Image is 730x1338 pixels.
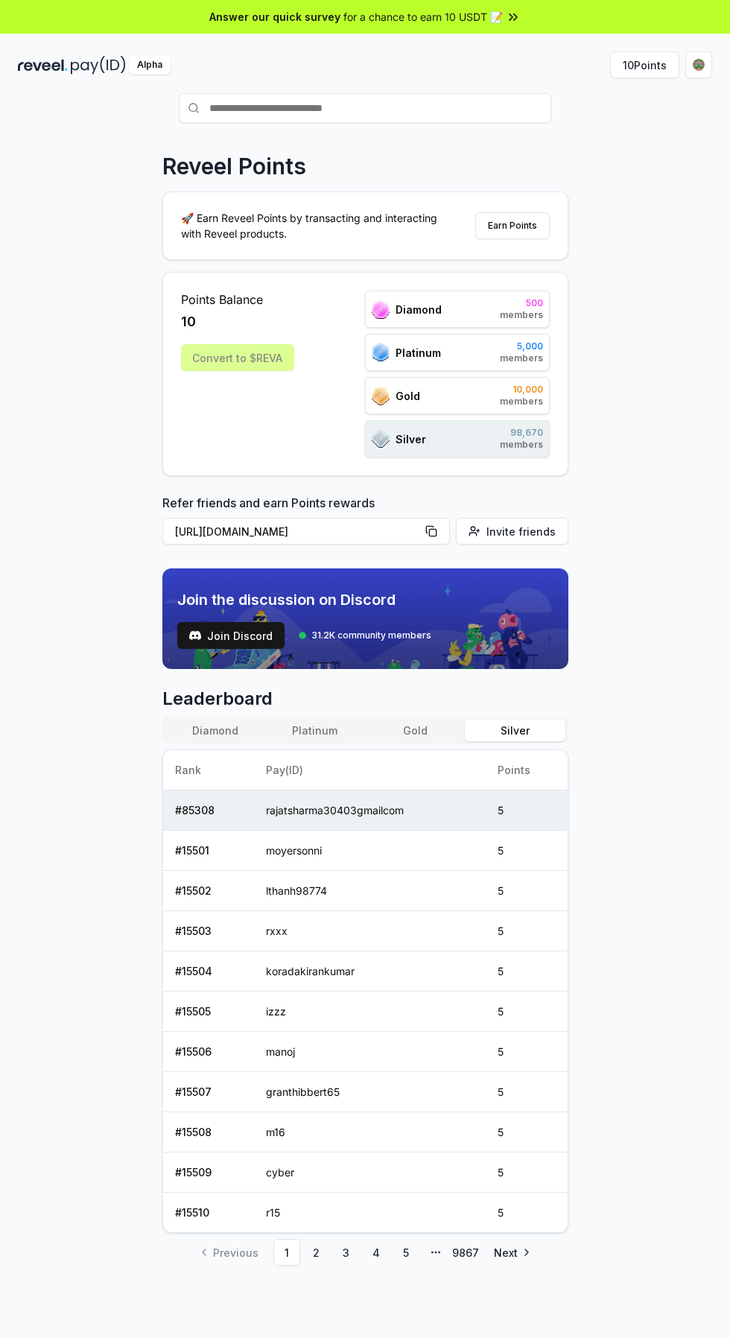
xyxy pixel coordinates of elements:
[396,302,442,317] span: Diamond
[71,56,126,74] img: pay_id
[254,1072,486,1112] td: granthibbert65
[486,831,567,871] td: 5
[486,1072,567,1112] td: 5
[163,1193,254,1233] td: # 15510
[475,212,550,239] button: Earn Points
[177,622,285,649] a: testJoin Discord
[162,687,568,711] span: Leaderboard
[254,831,486,871] td: moyersonni
[396,345,441,361] span: Platinum
[311,630,431,641] span: 31.2K community members
[396,388,420,404] span: Gold
[486,911,567,951] td: 5
[500,439,543,451] span: members
[486,750,567,790] th: Points
[500,297,543,309] span: 500
[163,1072,254,1112] td: # 15507
[465,720,565,741] button: Silver
[486,1112,567,1152] td: 5
[486,1193,567,1233] td: 5
[372,300,390,319] img: ranks_icon
[129,56,171,74] div: Alpha
[393,1239,419,1266] a: 5
[486,1152,567,1193] td: 5
[494,1245,518,1261] span: Next
[181,311,196,332] span: 10
[177,589,431,610] span: Join the discussion on Discord
[273,1239,300,1266] a: 1
[181,210,449,241] p: 🚀 Earn Reveel Points by transacting and interacting with Reveel products.
[163,1032,254,1072] td: # 15506
[254,871,486,911] td: lthanh98774
[500,427,543,439] span: 98,670
[456,518,568,545] button: Invite friends
[181,291,294,308] span: Points Balance
[372,387,390,405] img: ranks_icon
[162,518,450,545] button: [URL][DOMAIN_NAME]
[162,494,568,551] div: Refer friends and earn Points rewards
[343,9,503,25] span: for a chance to earn 10 USDT 📝
[254,951,486,992] td: koradakirankumar
[486,1032,567,1072] td: 5
[303,1239,330,1266] a: 2
[163,1112,254,1152] td: # 15508
[500,309,543,321] span: members
[162,568,568,669] img: discord_banner
[365,720,465,741] button: Gold
[396,431,426,447] span: Silver
[165,720,265,741] button: Diamond
[163,911,254,951] td: # 15503
[254,790,486,831] td: rajatsharma30403gmailcom
[486,790,567,831] td: 5
[500,352,543,364] span: members
[363,1239,390,1266] a: 4
[162,1239,568,1266] nav: pagination
[163,750,254,790] th: Rank
[254,1032,486,1072] td: manoj
[486,871,567,911] td: 5
[500,384,543,396] span: 10,000
[163,871,254,911] td: # 15502
[163,992,254,1032] td: # 15505
[254,1112,486,1152] td: m16
[372,343,390,362] img: ranks_icon
[482,1239,540,1266] a: Go to next page
[265,720,365,741] button: Platinum
[610,51,679,78] button: 10Points
[162,153,306,180] p: Reveel Points
[177,622,285,649] button: Join Discord
[209,9,340,25] span: Answer our quick survey
[500,396,543,408] span: members
[372,429,390,448] img: ranks_icon
[486,992,567,1032] td: 5
[486,951,567,992] td: 5
[254,1152,486,1193] td: cyber
[207,628,273,644] span: Join Discord
[163,951,254,992] td: # 15504
[486,524,556,539] span: Invite friends
[254,911,486,951] td: rxxx
[163,1152,254,1193] td: # 15509
[452,1239,479,1266] a: 9867
[500,340,543,352] span: 5,000
[189,630,201,641] img: test
[254,750,486,790] th: Pay(ID)
[18,56,68,74] img: reveel_dark
[254,1193,486,1233] td: r15
[254,992,486,1032] td: izzz
[163,831,254,871] td: # 15501
[333,1239,360,1266] a: 3
[163,790,254,831] td: # 85308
